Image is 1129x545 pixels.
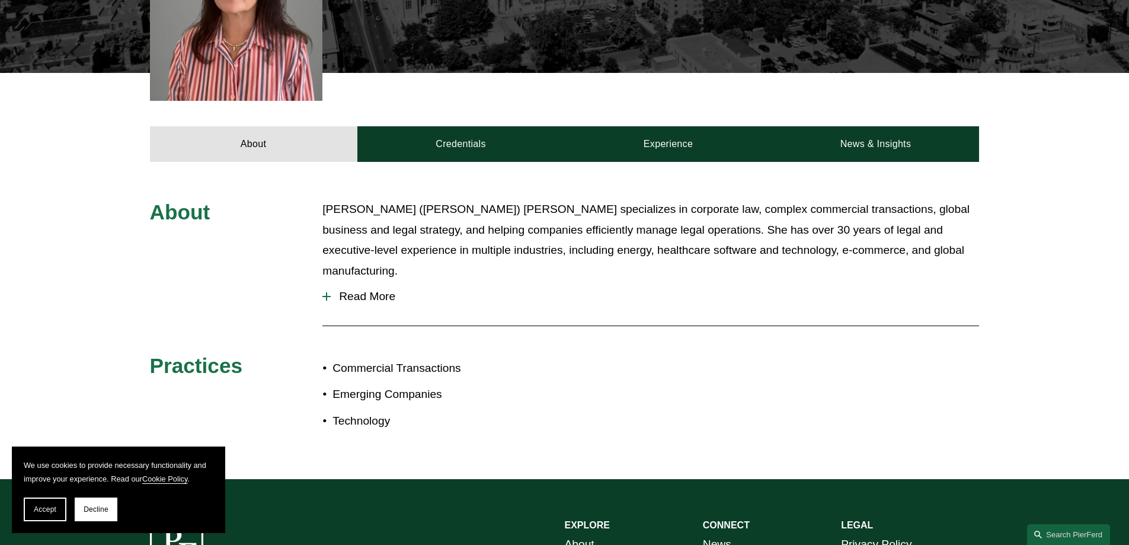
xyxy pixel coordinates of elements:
a: News & Insights [772,126,979,162]
p: Commercial Transactions [332,358,564,379]
button: Decline [75,498,117,521]
span: Accept [34,505,56,514]
a: Search this site [1027,524,1110,545]
p: Technology [332,411,564,432]
p: We use cookies to provide necessary functionality and improve your experience. Read our . [24,458,213,486]
span: Decline [84,505,108,514]
span: Practices [150,354,243,377]
strong: LEGAL [841,520,873,530]
a: About [150,126,357,162]
section: Cookie banner [12,447,225,533]
a: Credentials [357,126,565,162]
strong: EXPLORE [565,520,610,530]
p: Emerging Companies [332,384,564,405]
a: Cookie Policy [142,474,188,483]
p: [PERSON_NAME] ([PERSON_NAME]) [PERSON_NAME] specializes in corporate law, complex commercial tran... [322,199,979,281]
button: Read More [322,281,979,312]
strong: CONNECT [703,520,750,530]
a: Experience [565,126,772,162]
button: Accept [24,498,66,521]
span: About [150,200,210,224]
span: Read More [331,290,979,303]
